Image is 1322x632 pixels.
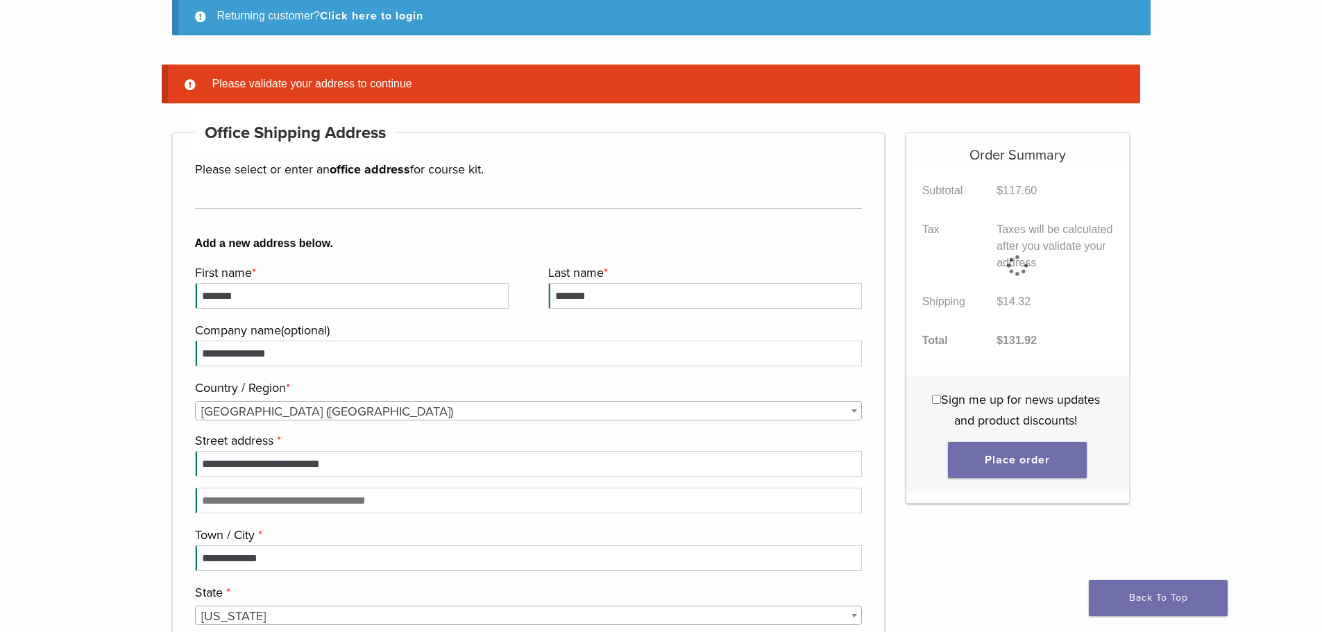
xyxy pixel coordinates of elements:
span: Sign me up for news updates and product discounts! [941,392,1100,428]
label: Last name [548,262,858,283]
label: State [195,582,859,603]
h5: Order Summary [906,133,1129,164]
li: Please validate your address to continue [207,76,1118,92]
button: Place order [948,442,1087,478]
span: Texas [196,606,862,626]
span: United States (US) [196,402,862,421]
label: Street address [195,430,859,451]
p: Please select or enter an for course kit. [195,159,863,180]
b: Add a new address below. [195,235,863,252]
span: Country / Region [195,401,863,420]
strong: office address [330,162,410,177]
a: Click here to login [320,9,423,23]
label: Company name [195,320,859,341]
span: (optional) [281,323,330,338]
label: Country / Region [195,377,859,398]
a: Back To Top [1089,580,1228,616]
label: Town / City [195,524,859,545]
span: State [195,606,863,625]
label: First name [195,262,505,283]
h4: Office Shipping Address [195,117,396,150]
input: Sign me up for news updates and product discounts! [932,395,941,404]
